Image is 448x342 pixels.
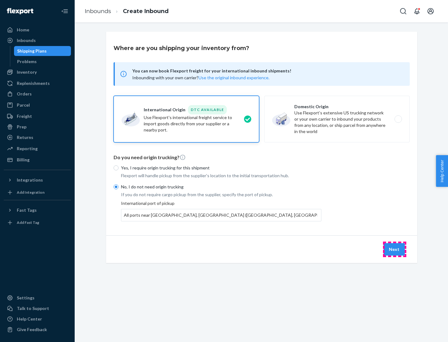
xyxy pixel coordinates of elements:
[7,8,33,14] img: Flexport logo
[17,80,50,86] div: Replenishments
[17,207,37,213] div: Fast Tags
[198,75,269,81] button: Use the original inbound experience.
[121,184,321,190] p: No, I do not need origin trucking
[17,295,35,301] div: Settings
[121,165,321,171] p: Yes, I require origin trucking for this shipment
[17,305,49,312] div: Talk to Support
[397,5,409,17] button: Open Search Box
[17,91,32,97] div: Orders
[4,89,71,99] a: Orders
[58,5,71,17] button: Close Navigation
[121,192,321,198] p: If you do not require cargo pickup from the supplier, specify the port of pickup.
[4,155,71,165] a: Billing
[411,5,423,17] button: Open notifications
[384,243,405,256] button: Next
[17,157,30,163] div: Billing
[14,57,71,67] a: Problems
[17,27,29,33] div: Home
[17,58,37,65] div: Problems
[17,37,36,44] div: Inbounds
[17,316,42,322] div: Help Center
[17,220,39,225] div: Add Fast Tag
[4,303,71,313] a: Talk to Support
[4,144,71,154] a: Reporting
[17,190,44,195] div: Add Integration
[121,200,321,221] div: International port of pickup
[14,46,71,56] a: Shipping Plans
[4,100,71,110] a: Parcel
[17,146,38,152] div: Reporting
[114,165,119,170] input: Yes, I require origin trucking for this shipment
[17,134,33,141] div: Returns
[17,102,30,108] div: Parcel
[4,122,71,132] a: Prep
[17,113,32,119] div: Freight
[4,132,71,142] a: Returns
[17,326,47,333] div: Give Feedback
[132,75,269,80] span: Inbounding with your own carrier?
[4,205,71,215] button: Fast Tags
[114,44,249,52] h3: Where are you shipping your inventory from?
[4,175,71,185] button: Integrations
[4,293,71,303] a: Settings
[424,5,437,17] button: Open account menu
[80,2,174,21] ol: breadcrumbs
[17,177,43,183] div: Integrations
[4,67,71,77] a: Inventory
[4,325,71,335] button: Give Feedback
[4,314,71,324] a: Help Center
[85,8,111,15] a: Inbounds
[17,69,37,75] div: Inventory
[114,184,119,189] input: No, I do not need origin trucking
[4,25,71,35] a: Home
[121,173,321,179] p: Flexport will handle pickup from the supplier's location to the initial transportation hub.
[4,187,71,197] a: Add Integration
[17,48,47,54] div: Shipping Plans
[123,8,169,15] a: Create Inbound
[4,78,71,88] a: Replenishments
[4,35,71,45] a: Inbounds
[4,218,71,228] a: Add Fast Tag
[436,155,448,187] button: Help Center
[114,154,410,161] p: Do you need origin trucking?
[17,124,26,130] div: Prep
[4,111,71,121] a: Freight
[132,67,402,75] span: You can now book Flexport freight for your international inbound shipments!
